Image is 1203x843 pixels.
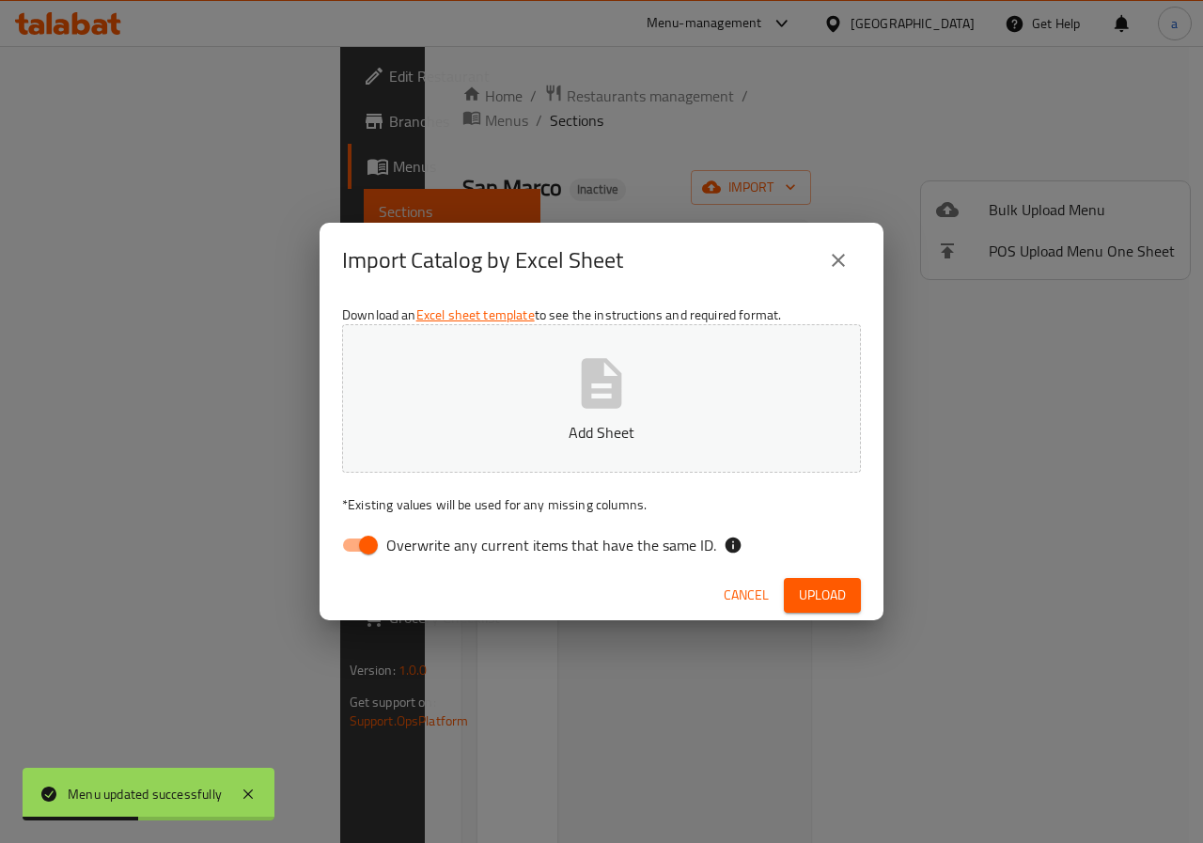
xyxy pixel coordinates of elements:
[816,238,861,283] button: close
[784,578,861,613] button: Upload
[342,324,861,473] button: Add Sheet
[371,421,832,444] p: Add Sheet
[342,495,861,514] p: Existing values will be used for any missing columns.
[68,784,222,804] div: Menu updated successfully
[724,536,742,554] svg: If the overwrite option isn't selected, then the items that match an existing ID will be ignored ...
[342,245,623,275] h2: Import Catalog by Excel Sheet
[724,584,769,607] span: Cancel
[799,584,846,607] span: Upload
[320,298,883,570] div: Download an to see the instructions and required format.
[386,534,716,556] span: Overwrite any current items that have the same ID.
[716,578,776,613] button: Cancel
[416,303,535,327] a: Excel sheet template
